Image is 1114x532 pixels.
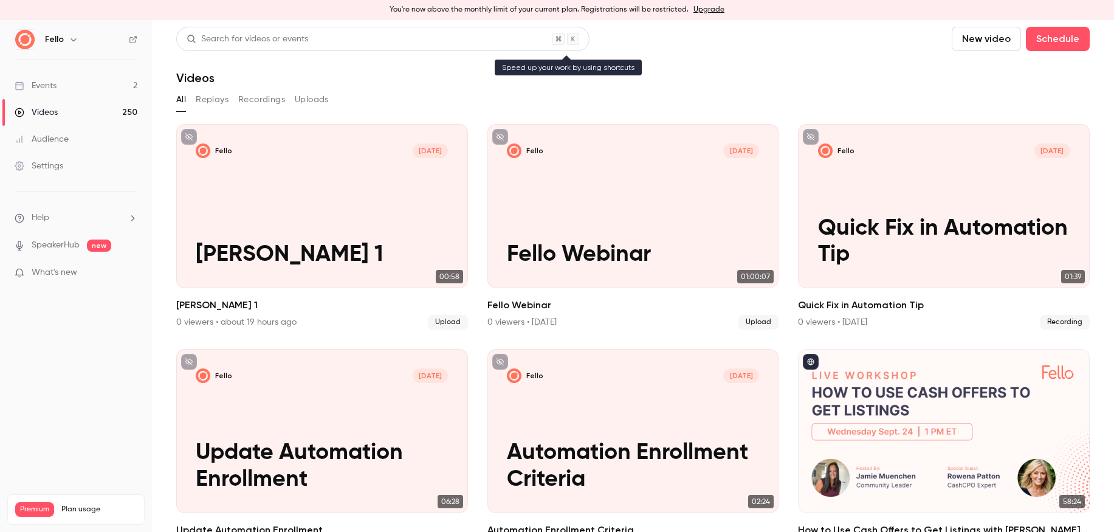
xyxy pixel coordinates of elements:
[196,368,210,383] img: Update Automation Enrollment
[507,440,759,493] p: Automation Enrollment Criteria
[176,90,186,109] button: All
[507,242,759,268] p: Fello Webinar
[196,242,448,268] p: [PERSON_NAME] 1
[1059,495,1085,508] span: 58:24
[176,298,468,313] h2: [PERSON_NAME] 1
[487,316,557,328] div: 0 viewers • [DATE]
[15,502,54,517] span: Premium
[952,27,1021,51] button: New video
[487,298,779,313] h2: Fello Webinar
[176,316,297,328] div: 0 viewers • about 19 hours ago
[436,270,463,283] span: 00:58
[492,129,508,145] button: unpublished
[798,124,1090,330] a: Quick Fix in Automation TipFello[DATE]Quick Fix in Automation Tip01:39Quick Fix in Automation Tip...
[32,239,80,252] a: SpeakerHub
[15,212,137,224] li: help-dropdown-opener
[176,71,215,85] h1: Videos
[1061,270,1085,283] span: 01:39
[196,143,210,158] img: Matt Smith 1
[15,80,57,92] div: Events
[32,212,49,224] span: Help
[487,124,779,330] a: Fello WebinarFello[DATE]Fello Webinar01:00:07Fello Webinar0 viewers • [DATE]Upload
[507,368,521,383] img: Automation Enrollment Criteria
[837,146,854,156] p: Fello
[798,316,867,328] div: 0 viewers • [DATE]
[32,266,77,279] span: What's new
[15,106,58,119] div: Videos
[215,146,232,156] p: Fello
[87,240,111,252] span: new
[798,124,1090,330] li: Quick Fix in Automation Tip
[413,368,449,383] span: [DATE]
[428,315,468,330] span: Upload
[45,33,64,46] h6: Fello
[803,354,819,370] button: published
[818,143,833,158] img: Quick Fix in Automation Tip
[803,129,819,145] button: unpublished
[737,270,774,283] span: 01:00:07
[15,160,63,172] div: Settings
[526,146,543,156] p: Fello
[15,30,35,49] img: Fello
[507,143,521,158] img: Fello Webinar
[438,495,463,508] span: 06:28
[818,216,1070,269] p: Quick Fix in Automation Tip
[487,124,779,330] li: Fello Webinar
[176,27,1090,525] section: Videos
[176,124,468,330] li: Matt Smith 1
[61,505,137,514] span: Plan usage
[738,315,779,330] span: Upload
[526,371,543,381] p: Fello
[1034,143,1070,158] span: [DATE]
[693,5,724,15] a: Upgrade
[798,298,1090,313] h2: Quick Fix in Automation Tip
[176,124,468,330] a: Matt Smith 1Fello[DATE][PERSON_NAME] 100:58[PERSON_NAME] 10 viewers • about 19 hours agoUpload
[181,354,197,370] button: unpublished
[15,133,69,145] div: Audience
[187,33,308,46] div: Search for videos or events
[215,371,232,381] p: Fello
[295,90,329,109] button: Uploads
[123,268,137,278] iframe: Noticeable Trigger
[492,354,508,370] button: unpublished
[1040,315,1090,330] span: Recording
[196,90,229,109] button: Replays
[723,143,759,158] span: [DATE]
[748,495,774,508] span: 02:24
[1026,27,1090,51] button: Schedule
[196,440,448,493] p: Update Automation Enrollment
[238,90,285,109] button: Recordings
[413,143,449,158] span: [DATE]
[181,129,197,145] button: unpublished
[723,368,759,383] span: [DATE]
